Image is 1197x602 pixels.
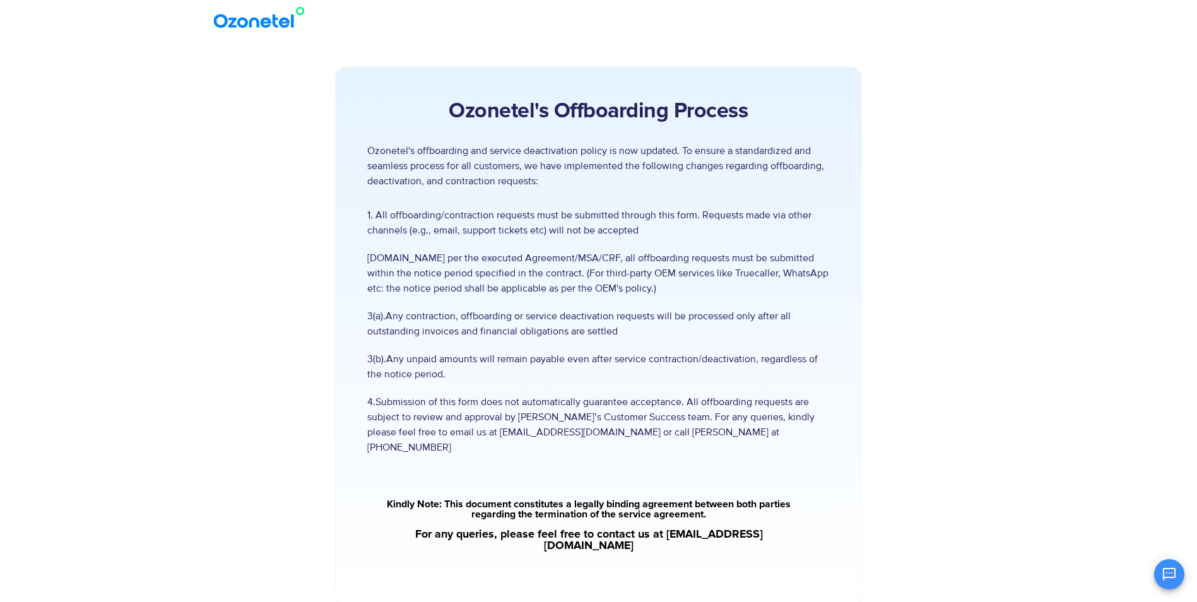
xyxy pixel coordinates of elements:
[367,394,830,455] span: 4.Submission of this form does not automatically guarantee acceptance. All offboarding requests a...
[374,499,805,519] a: Kindly Note: This document constitutes a legally binding agreement between both parties regarding...
[367,143,830,189] p: Ozonetel's offboarding and service deactivation policy is now updated. To ensure a standardized a...
[367,251,830,296] span: [DOMAIN_NAME] per the executed Agreement/MSA/CRF, all offboarding requests must be submitted with...
[367,208,830,238] span: 1. All offboarding/contraction requests must be submitted through this form. Requests made via ot...
[367,351,830,382] span: 3(b).Any unpaid amounts will remain payable even after service contraction/deactivation, regardle...
[367,309,830,339] span: 3(a).Any contraction, offboarding or service deactivation requests will be processed only after a...
[367,99,830,124] h2: Ozonetel's Offboarding Process
[374,529,805,552] a: For any queries, please feel free to contact us at [EMAIL_ADDRESS][DOMAIN_NAME]
[1154,559,1184,589] button: Open chat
